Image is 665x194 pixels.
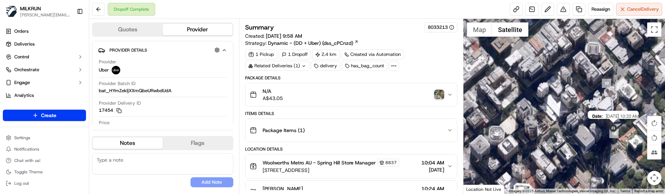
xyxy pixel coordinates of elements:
[647,131,661,145] button: Rotate map counterclockwise
[3,110,86,121] button: Create
[99,88,172,94] span: bat_HYmZekljXXmQbeURwbdUdA
[110,47,147,53] span: Provider Details
[311,61,340,71] div: delivery
[263,88,283,95] span: N/A
[14,158,40,163] span: Chat with us!
[3,51,86,63] button: Control
[263,159,376,166] span: Woolworths Metro AU - Spring Hill Store Manager
[421,166,444,173] span: [DATE]
[93,137,163,149] button: Notes
[14,92,34,99] span: Analytics
[627,6,659,12] span: Cancel Delivery
[245,75,457,81] div: Package Details
[3,90,86,101] a: Analytics
[14,79,30,86] span: Engage
[245,119,457,142] button: Package Items (1)
[99,107,122,114] button: 17454
[3,133,86,143] button: Settings
[3,64,86,75] button: Orchestrate
[647,116,661,130] button: Rotate map clockwise
[268,40,359,47] a: Dynamic - (DD + Uber) (dss_cPCnzd)
[421,185,444,192] span: 10:24 AM
[245,32,302,40] span: Created:
[245,83,457,106] button: N/AA$43.05photo_proof_of_delivery image
[647,171,661,185] button: Map camera controls
[163,24,233,35] button: Provider
[14,28,29,35] span: Orders
[647,22,661,37] button: Toggle fullscreen view
[20,5,41,12] button: MILKRUN
[93,24,163,35] button: Quotes
[342,61,387,71] div: has_bag_count
[592,6,610,12] span: Reassign
[509,189,616,193] span: Imagery ©2025 Airbus, Maxar Technologies, Vexcel Imaging US, Inc.
[245,24,274,31] h3: Summary
[279,49,311,59] div: 1 Dropoff
[465,184,489,194] a: Open this area in Google Maps (opens a new window)
[263,185,303,192] span: [PERSON_NAME]
[6,6,17,17] img: MILKRUN
[620,189,630,193] a: Terms (opens in new tab)
[3,144,86,154] button: Notifications
[263,127,305,134] span: Package Items ( 1 )
[602,79,611,88] div: 10
[14,54,29,60] span: Control
[14,180,29,186] span: Log out
[99,67,109,73] span: Uber
[634,189,663,193] a: Report a map error
[20,12,71,18] button: [PERSON_NAME][EMAIL_ADDRESS][DOMAIN_NAME]
[263,167,399,174] span: [STREET_ADDRESS]
[14,146,39,152] span: Notifications
[268,40,353,47] span: Dynamic - (DD + Uber) (dss_cPCnzd)
[616,3,662,16] button: CancelDelivery
[492,22,528,37] button: Show satellite imagery
[465,184,489,194] img: Google
[3,3,74,20] button: MILKRUNMILKRUN[PERSON_NAME][EMAIL_ADDRESS][DOMAIN_NAME]
[647,145,661,159] button: Tilt map
[467,22,492,37] button: Show street map
[14,135,30,141] span: Settings
[266,33,302,39] span: [DATE] 9:58 AM
[14,41,35,47] span: Deliveries
[428,24,454,31] button: 8033213
[588,3,613,16] button: Reassign
[14,169,43,175] span: Toggle Theme
[99,100,141,106] span: Provider Delivery ID
[3,156,86,166] button: Chat with us!
[99,120,110,126] span: Price
[245,61,309,71] div: Related Deliveries (1)
[3,38,86,50] a: Deliveries
[3,178,86,188] button: Log out
[41,112,56,119] span: Create
[434,90,444,100] img: photo_proof_of_delivery image
[245,49,277,59] div: 1 Pickup
[421,159,444,166] span: 10:04 AM
[605,114,639,119] span: [DATE] 10:20 AM
[263,95,283,102] span: A$43.05
[609,129,619,138] div: 11
[245,111,457,116] div: Items Details
[312,49,340,59] div: 2.4 km
[3,26,86,37] a: Orders
[463,185,504,194] div: Location Not Live
[99,59,116,65] span: Provider
[3,167,86,177] button: Toggle Theme
[163,137,233,149] button: Flags
[14,67,39,73] span: Orchestrate
[245,146,457,152] div: Location Details
[99,80,136,87] span: Provider Batch ID
[98,44,227,56] button: Provider Details
[385,160,397,166] span: 8837
[592,114,603,119] span: Date :
[112,66,120,74] img: uber-new-logo.jpeg
[3,77,86,88] button: Engage
[341,49,404,59] a: Created via Automation
[245,154,457,178] button: Woolworths Metro AU - Spring Hill Store Manager8837[STREET_ADDRESS]10:04 AM[DATE]
[245,40,359,47] div: Strategy:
